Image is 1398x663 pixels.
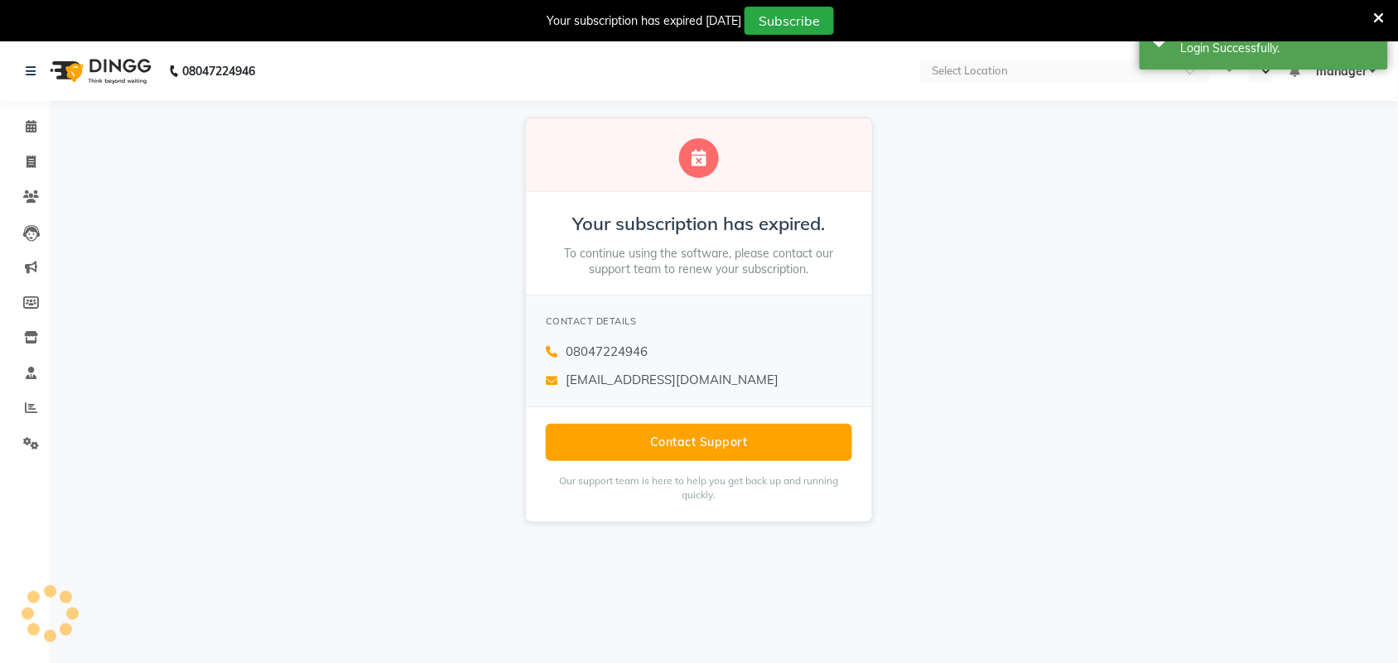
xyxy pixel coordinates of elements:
[932,63,1008,79] div: Select Location
[182,48,255,94] b: 08047224946
[546,474,852,502] p: Our support team is here to help you get back up and running quickly.
[1181,40,1376,57] div: Login Successfully.
[546,212,852,236] h2: Your subscription has expired.
[1316,63,1367,80] span: manager
[745,7,834,35] button: Subscribe
[42,48,156,94] img: logo
[547,12,741,30] div: Your subscription has expired [DATE]
[566,343,648,362] span: 08047224946
[546,315,637,327] span: CONTACT DETAILS
[566,371,779,390] span: [EMAIL_ADDRESS][DOMAIN_NAME]
[546,424,852,461] button: Contact Support
[546,246,852,278] p: To continue using the software, please contact our support team to renew your subscription.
